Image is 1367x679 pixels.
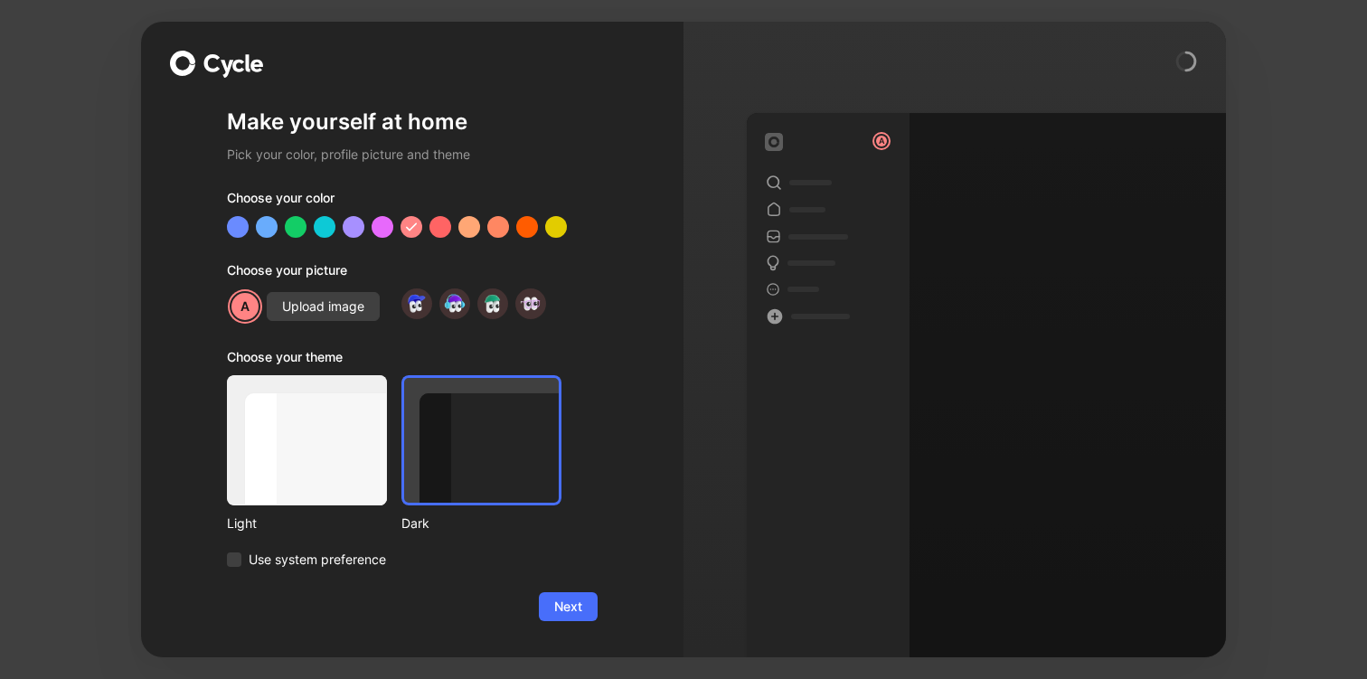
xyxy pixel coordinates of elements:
[874,134,889,148] div: A
[227,108,598,137] h1: Make yourself at home
[539,592,598,621] button: Next
[227,144,598,165] h2: Pick your color, profile picture and theme
[554,596,582,618] span: Next
[480,291,504,316] img: avatar
[227,187,598,216] div: Choose your color
[227,513,387,534] div: Light
[442,291,467,316] img: avatar
[404,291,429,316] img: avatar
[230,291,260,322] div: A
[518,291,542,316] img: avatar
[227,346,561,375] div: Choose your theme
[227,259,598,288] div: Choose your picture
[401,513,561,534] div: Dark
[267,292,380,321] button: Upload image
[249,549,386,571] span: Use system preference
[765,133,783,151] img: workspace-default-logo-wX5zAyuM.png
[282,296,364,317] span: Upload image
